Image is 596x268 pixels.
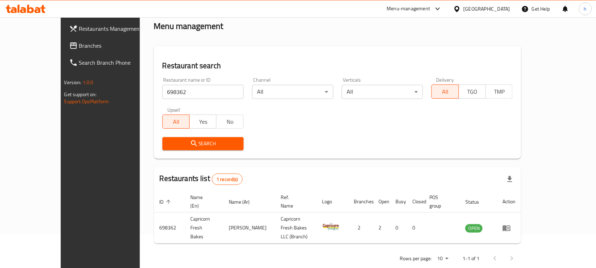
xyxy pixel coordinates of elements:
[465,224,483,232] span: OPEN
[465,198,488,206] span: Status
[252,85,333,99] div: All
[160,173,243,185] h2: Restaurants list
[162,85,244,99] input: Search for restaurant name or ID..
[584,5,587,13] span: h
[390,212,407,244] td: 0
[387,5,430,13] div: Menu-management
[489,87,510,97] span: TMP
[485,85,513,99] button: TMP
[64,78,82,87] span: Version:
[64,54,160,71] a: Search Branch Phone
[154,191,521,244] table: enhanced table
[160,198,173,206] span: ID
[462,87,483,97] span: TGO
[400,254,431,263] p: Rows per page:
[429,193,451,210] span: POS group
[436,77,454,82] label: Delivery
[219,117,240,127] span: No
[464,5,510,13] div: [GEOGRAPHIC_DATA]
[316,191,348,212] th: Logo
[154,212,185,244] td: 698362
[154,21,223,32] h2: Menu management
[192,117,214,127] span: Yes
[348,191,373,212] th: Branches
[281,193,308,210] span: Ref. Name
[64,20,160,37] a: Restaurants Management
[373,212,390,244] td: 2
[501,171,518,188] div: Export file
[79,24,155,33] span: Restaurants Management
[463,254,479,263] p: 1-1 of 1
[434,254,451,264] div: Rows per page:
[64,97,109,106] a: Support.OpsPlatform
[185,212,223,244] td: Capricorn Fresh Bakes
[407,212,424,244] td: 0
[166,117,187,127] span: All
[497,191,521,212] th: Action
[64,90,97,99] span: Get support on:
[435,87,456,97] span: All
[64,37,160,54] a: Branches
[322,218,340,235] img: Capricorn Fresh Bakes
[373,191,390,212] th: Open
[216,115,243,129] button: No
[407,191,424,212] th: Closed
[162,137,244,150] button: Search
[79,41,155,50] span: Branches
[431,85,459,99] button: All
[229,198,259,206] span: Name (Ar)
[162,115,190,129] button: All
[83,78,94,87] span: 1.0.0
[79,58,155,67] span: Search Branch Phone
[212,176,242,183] span: 1 record(s)
[168,139,238,148] span: Search
[167,107,180,112] label: Upsell
[223,212,275,244] td: [PERSON_NAME]
[212,174,243,185] div: Total records count
[459,85,486,99] button: TGO
[189,115,216,129] button: Yes
[390,191,407,212] th: Busy
[275,212,316,244] td: Capricorn Fresh Bakes LLC (Branch)
[342,85,423,99] div: All
[162,60,513,71] h2: Restaurant search
[502,224,515,232] div: Menu
[348,212,373,244] td: 2
[191,193,215,210] span: Name (En)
